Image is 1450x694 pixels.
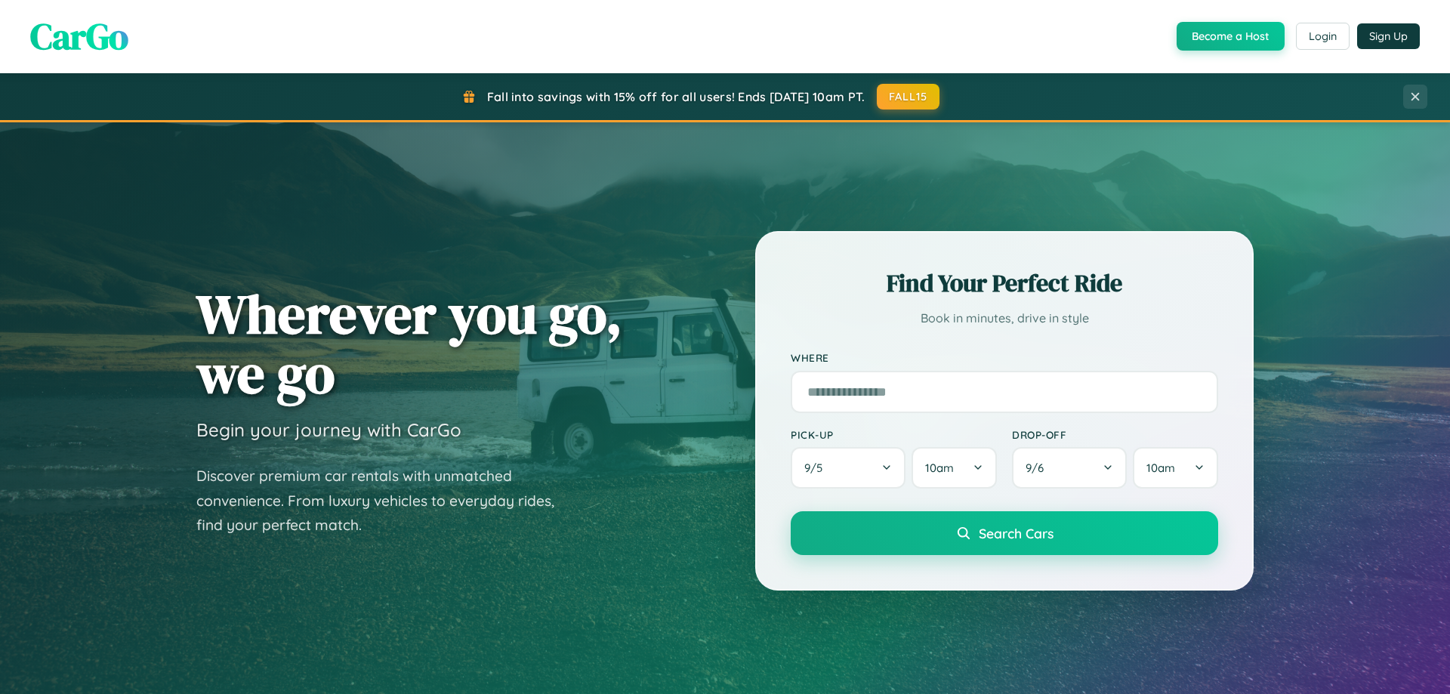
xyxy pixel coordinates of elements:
[791,267,1218,300] h2: Find Your Perfect Ride
[1177,22,1285,51] button: Become a Host
[979,525,1054,541] span: Search Cars
[791,352,1218,365] label: Where
[912,447,997,489] button: 10am
[1296,23,1350,50] button: Login
[925,461,954,475] span: 10am
[877,84,940,109] button: FALL15
[30,11,128,61] span: CarGo
[1012,428,1218,441] label: Drop-off
[1146,461,1175,475] span: 10am
[791,447,905,489] button: 9/5
[804,461,830,475] span: 9 / 5
[487,89,865,104] span: Fall into savings with 15% off for all users! Ends [DATE] 10am PT.
[791,428,997,441] label: Pick-up
[196,284,622,403] h1: Wherever you go, we go
[1012,447,1127,489] button: 9/6
[196,418,461,441] h3: Begin your journey with CarGo
[1133,447,1218,489] button: 10am
[1026,461,1051,475] span: 9 / 6
[1357,23,1420,49] button: Sign Up
[791,307,1218,329] p: Book in minutes, drive in style
[196,464,574,538] p: Discover premium car rentals with unmatched convenience. From luxury vehicles to everyday rides, ...
[791,511,1218,555] button: Search Cars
